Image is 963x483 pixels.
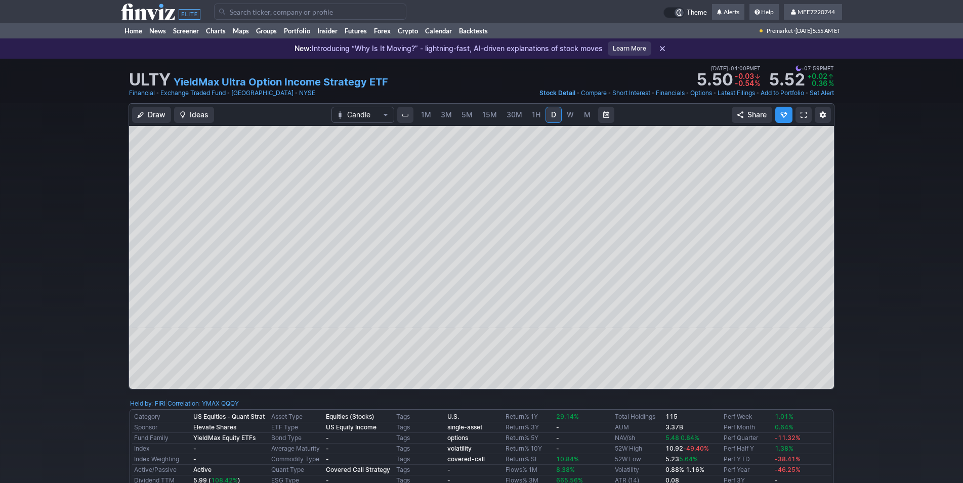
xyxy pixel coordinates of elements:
a: options [447,434,468,442]
div: : [130,399,165,409]
b: Covered Call Strategy [326,466,390,473]
button: Explore new features [775,107,792,123]
a: W [562,107,578,123]
td: Quant Type [269,465,324,475]
span: Latest Filings [718,89,755,97]
span: Candle [347,110,379,120]
a: D [546,107,562,123]
b: - [326,445,329,452]
span: 1.01% [775,413,793,420]
td: Tags [394,465,445,475]
span: • [156,88,159,98]
b: - [556,445,559,452]
td: Tags [394,422,445,433]
span: 0.64% [775,423,793,431]
p: Introducing “Why Is It Moving?” - lightning-fast, AI-driven explanations of stock moves [295,43,603,54]
a: Calendar [422,23,455,38]
td: Active/Passive [132,465,191,475]
span: -38.41% [775,455,801,463]
b: - [556,423,559,431]
span: M [584,110,591,119]
span: Share [747,110,767,120]
a: Exchange Traded Fund [160,88,226,98]
td: Tags [394,444,445,454]
span: • [756,88,760,98]
a: Compare [581,88,607,98]
td: Perf Month [722,422,773,433]
b: YieldMax Equity ETFs [193,434,256,442]
td: Return% 5Y [504,433,555,444]
a: Insider [314,23,341,38]
a: 1M [416,107,436,123]
td: NAV/sh [613,433,664,444]
td: Flows% 1M [504,465,555,475]
input: Search [214,4,406,20]
td: Perf YTD [722,454,773,465]
a: 5M [457,107,477,123]
b: - [326,455,329,463]
td: ETF Type [269,422,324,433]
b: 10.92 [665,445,709,452]
td: Average Maturity [269,444,324,454]
td: Sponsor [132,422,191,433]
b: 3.37B [665,423,683,431]
a: Financials [656,88,685,98]
button: Interval [397,107,413,123]
span: 1H [532,110,540,119]
span: [DATE] 04:00PM ET [711,64,761,73]
b: Active [193,466,212,473]
b: - [193,455,196,463]
a: YMAX [202,399,220,409]
span: • [802,64,804,73]
b: - [193,445,196,452]
td: Return% 10Y [504,444,555,454]
a: M [579,107,595,123]
a: Backtests [455,23,491,38]
span: 1M [421,110,431,119]
span: 3M [441,110,452,119]
span: 5.48 [665,434,679,442]
a: Correlation [168,400,199,407]
b: U.S. [447,413,459,420]
td: Commodity Type [269,454,324,465]
td: Index Weighting [132,454,191,465]
b: - [447,466,450,473]
button: Draw [132,107,171,123]
td: Asset Type [269,412,324,422]
a: Crypto [394,23,422,38]
span: • [651,88,655,98]
span: 30M [507,110,522,119]
span: 5M [462,110,473,119]
a: 3M [436,107,456,123]
span: New: [295,44,312,53]
a: YieldMax Ultra Option Income Strategy ETF [174,75,388,89]
button: Share [732,107,772,123]
button: Ideas [174,107,214,123]
span: • [295,88,298,98]
a: Screener [170,23,202,38]
span: 0.84% [681,434,699,442]
b: US Equity Income [326,423,376,431]
a: volatility [447,445,472,452]
a: Alerts [712,4,744,20]
td: Return% 1Y [504,412,555,422]
span: • [686,88,689,98]
button: Range [598,107,614,123]
a: MFE7220744 [784,4,842,20]
td: Total Holdings [613,412,664,422]
td: Tags [394,454,445,465]
b: Equities (Stocks) [326,413,374,420]
a: Short Interest [612,88,650,98]
td: 52W Low [613,454,664,465]
td: Perf Week [722,412,773,422]
b: 115 [665,413,678,420]
td: Tags [394,412,445,422]
a: FIRI [155,399,165,409]
span: • [608,88,611,98]
span: Stock Detail [539,89,575,97]
span: [DATE] 5:55 AM ET [795,23,840,38]
a: Charts [202,23,229,38]
span: % [755,79,760,87]
span: D [551,110,556,119]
